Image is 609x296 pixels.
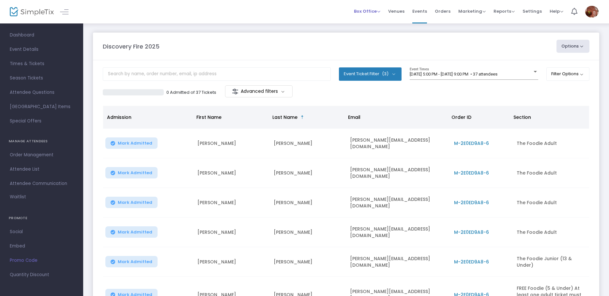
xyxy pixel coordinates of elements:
td: [PERSON_NAME] [270,158,346,188]
m-button: Advanced filters [225,85,293,97]
span: Last Name [272,114,297,120]
span: Section [513,114,531,120]
span: (3) [382,71,388,77]
span: Season Tickets [10,74,73,82]
button: Event Ticket Filter(3) [339,67,402,80]
button: Mark Admitted [105,197,158,208]
span: Mark Admitted [118,170,152,176]
span: Orders [435,3,450,20]
h4: MANAGE ATTENDEES [9,135,74,148]
span: Admission [107,114,131,120]
td: [PERSON_NAME][EMAIL_ADDRESS][DOMAIN_NAME] [346,129,450,158]
td: [PERSON_NAME][EMAIL_ADDRESS][DOMAIN_NAME] [346,247,450,277]
button: Options [556,40,590,53]
td: The Foodie Adult [513,218,589,247]
span: Special Offers [10,117,73,125]
span: Venues [388,3,404,20]
td: [PERSON_NAME][EMAIL_ADDRESS][DOMAIN_NAME] [346,218,450,247]
span: Quantity Discount [10,271,73,279]
span: Marketing [458,8,486,14]
span: M-2E0ED9A8-6 [454,170,489,176]
td: [PERSON_NAME] [193,188,270,218]
span: Times & Tickets [10,60,73,68]
span: Reports [494,8,515,14]
span: Settings [523,3,542,20]
span: Email [348,114,360,120]
td: The Foodie Adult [513,188,589,218]
td: [PERSON_NAME][EMAIL_ADDRESS][DOMAIN_NAME] [346,188,450,218]
td: [PERSON_NAME] [270,218,346,247]
button: Mark Admitted [105,226,158,238]
span: M-2E0ED9A8-6 [454,140,489,147]
td: [PERSON_NAME] [193,247,270,277]
td: [PERSON_NAME][EMAIL_ADDRESS][DOMAIN_NAME] [346,158,450,188]
span: Promo Code [10,256,73,265]
m-panel-title: Discovery Fire 2025 [103,42,160,51]
p: 0 Admitted of 37 Tickets [166,89,216,96]
span: Mark Admitted [118,230,152,235]
span: Mark Admitted [118,200,152,205]
span: First Name [196,114,221,120]
img: filter [232,88,238,95]
td: [PERSON_NAME] [270,188,346,218]
span: Event Details [10,45,73,54]
td: [PERSON_NAME] [193,158,270,188]
span: Dashboard [10,31,73,39]
td: The Foodie Adult [513,129,589,158]
h4: PROMOTE [9,212,74,225]
span: Attendee Questions [10,88,73,97]
button: Mark Admitted [105,167,158,178]
span: Order Management [10,151,73,159]
span: Events [412,3,427,20]
input: Search by name, order number, email, ip address [103,67,331,81]
span: Embed [10,242,73,250]
span: Attendee List [10,165,73,174]
td: [PERSON_NAME] [270,129,346,158]
span: Order ID [451,114,471,120]
span: Box Office [354,8,380,14]
span: Attendee Communication [10,179,73,188]
span: Waitlist [10,194,26,200]
td: [PERSON_NAME] [270,247,346,277]
span: Help [550,8,563,14]
button: Mark Admitted [105,137,158,149]
span: [DATE] 5:00 PM - [DATE] 9:00 PM • 37 attendees [410,72,497,77]
span: M-2E0ED9A8-6 [454,259,489,265]
span: Mark Admitted [118,141,152,146]
span: [GEOGRAPHIC_DATA] Items [10,103,73,111]
span: Sortable [300,115,305,120]
span: Mark Admitted [118,259,152,264]
td: [PERSON_NAME] [193,129,270,158]
button: Filter Options [546,67,590,80]
td: [PERSON_NAME] [193,218,270,247]
td: The Foodie Junior (13 & Under) [513,247,589,277]
button: Mark Admitted [105,256,158,267]
span: M-2E0ED9A8-6 [454,199,489,206]
span: M-2E0ED9A8-6 [454,229,489,235]
span: Social [10,228,73,236]
td: The Foodie Adult [513,158,589,188]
